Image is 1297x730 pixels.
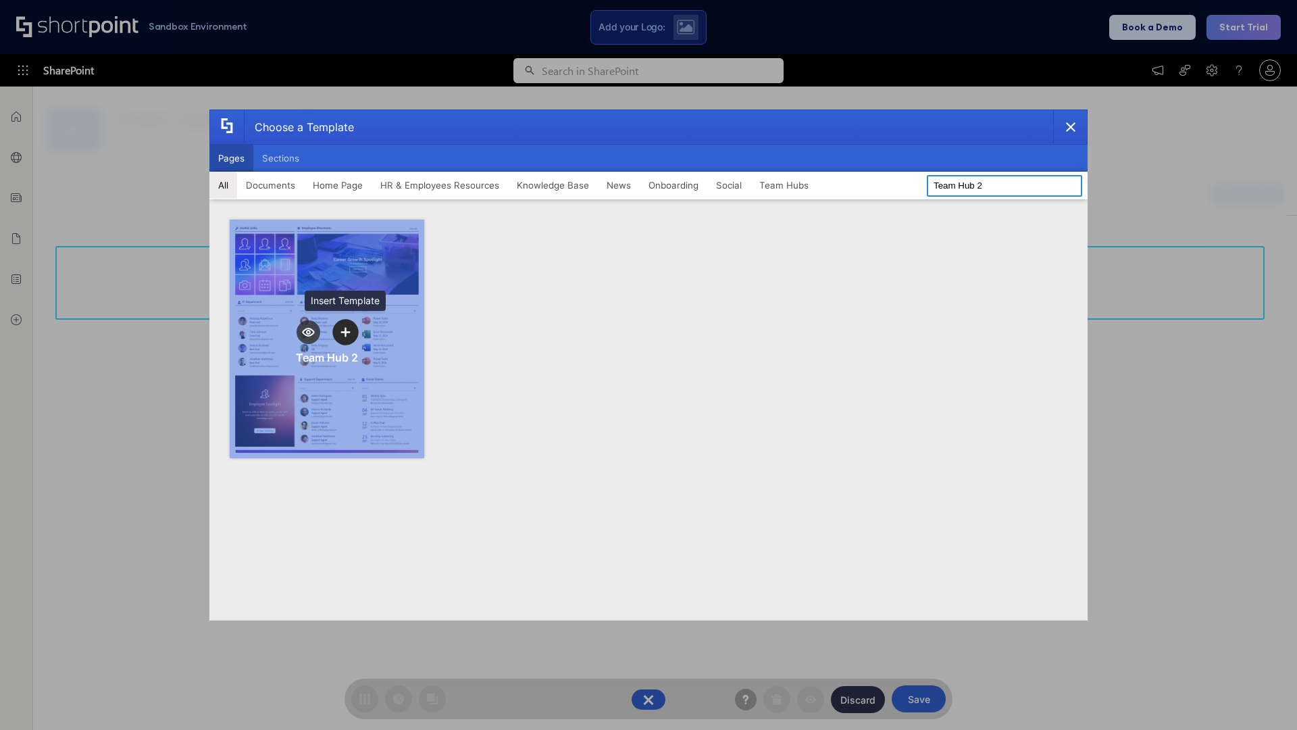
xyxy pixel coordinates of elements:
[1054,573,1297,730] iframe: Chat Widget
[372,172,508,199] button: HR & Employees Resources
[927,175,1082,197] input: Search
[244,110,354,144] div: Choose a Template
[253,145,308,172] button: Sections
[707,172,751,199] button: Social
[598,172,640,199] button: News
[304,172,372,199] button: Home Page
[209,172,237,199] button: All
[751,172,817,199] button: Team Hubs
[508,172,598,199] button: Knowledge Base
[209,145,253,172] button: Pages
[296,351,358,364] div: Team Hub 2
[640,172,707,199] button: Onboarding
[209,109,1088,620] div: template selector
[237,172,304,199] button: Documents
